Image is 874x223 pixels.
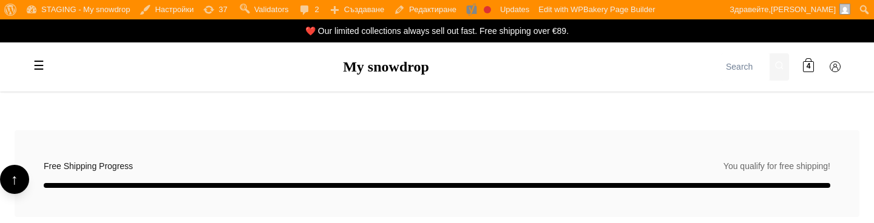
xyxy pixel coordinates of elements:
[771,5,836,14] span: [PERSON_NAME]
[343,59,429,75] a: My snowdrop
[484,6,491,13] div: Focus keyphrase not set
[796,55,821,79] a: 4
[27,54,51,78] label: Toggle mobile menu
[44,159,133,173] span: Free Shipping Progress
[721,53,770,81] input: Search
[807,61,811,73] span: 4
[723,159,830,173] span: You qualify for free shipping!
